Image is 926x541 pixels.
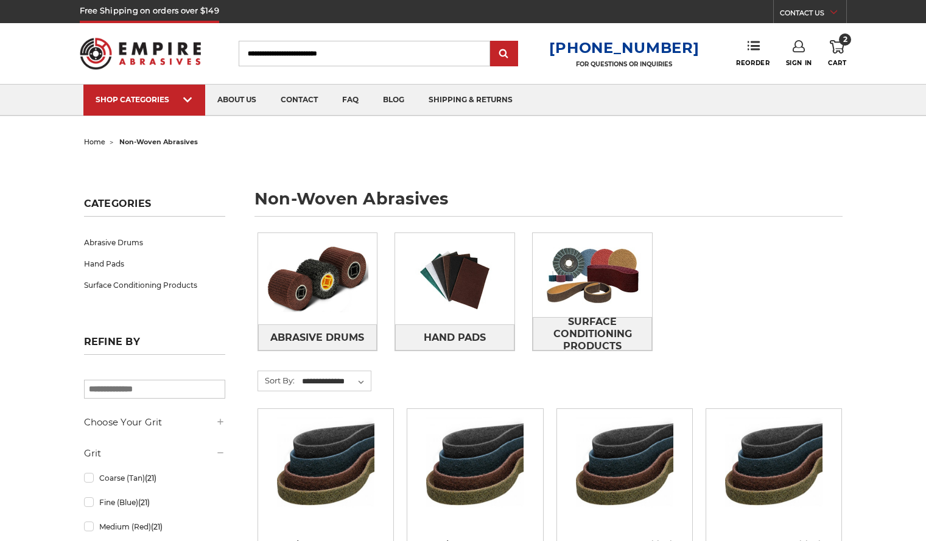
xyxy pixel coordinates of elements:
p: FOR QUESTIONS OR INQUIRIES [549,60,699,68]
a: about us [205,85,268,116]
h5: Choose Your Grit [84,415,225,430]
a: Hand Pads [395,324,514,351]
a: 2 Cart [828,40,846,67]
img: Empire Abrasives [80,30,202,77]
a: shipping & returns [416,85,525,116]
label: Sort By: [258,371,295,389]
h1: non-woven abrasives [254,190,843,217]
a: [PHONE_NUMBER] [549,39,699,57]
a: Surface Conditioning Sanding Belts [267,417,385,536]
a: Fine (Blue)(21) [84,492,225,513]
a: Surface Conditioning Products [84,274,225,296]
span: 2 [839,33,851,46]
a: Abrasive Drums [84,232,225,253]
span: Abrasive Drums [270,327,364,348]
img: Surface Conditioning Sanding Belts [426,417,524,515]
a: Coarse (Tan)(21) [84,467,225,489]
a: faq [330,85,371,116]
a: Surface Conditioning Products [533,317,652,351]
span: Hand Pads [424,327,486,348]
span: (21) [145,473,156,483]
span: Surface Conditioning Products [533,312,651,357]
a: blog [371,85,416,116]
h5: Refine by [84,336,225,355]
h5: Categories [84,198,225,217]
span: non-woven abrasives [119,138,198,146]
img: 1"x30" Surface Conditioning Sanding Belts [725,417,823,515]
a: Abrasive Drums [258,324,377,351]
a: 1"x30" Surface Conditioning Sanding Belts [715,417,833,536]
span: Cart [828,59,846,67]
a: Surface Conditioning Sanding Belts [416,417,534,536]
div: SHOP CATEGORIES [96,95,193,104]
input: Submit [492,42,516,66]
a: CONTACT US [780,6,846,23]
a: Hand Pads [84,253,225,274]
img: Hand Pads [395,237,514,321]
img: Surface Conditioning Sanding Belts [277,417,374,515]
span: (21) [138,498,150,507]
a: contact [268,85,330,116]
h5: Grit [84,446,225,461]
span: (21) [151,522,163,531]
img: 6"x89" Surface Conditioning Sanding Belts [576,417,673,515]
img: Abrasive Drums [258,237,377,321]
a: 6"x89" Surface Conditioning Sanding Belts [566,417,684,536]
img: Surface Conditioning Products [533,233,652,317]
span: Reorder [736,59,770,67]
span: Sign In [786,59,812,67]
select: Sort By: [300,372,371,391]
a: home [84,138,105,146]
a: Reorder [736,40,770,66]
a: Medium (Red)(21) [84,516,225,537]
